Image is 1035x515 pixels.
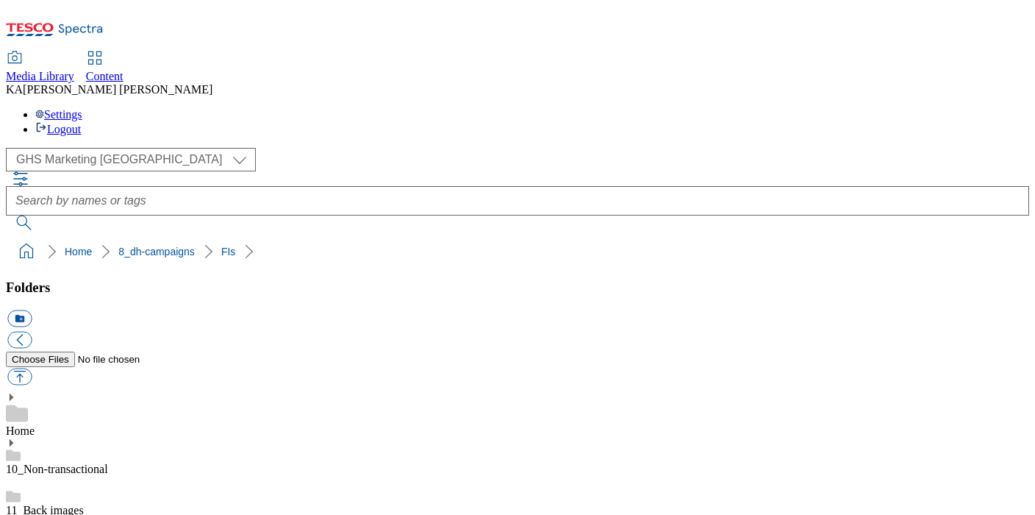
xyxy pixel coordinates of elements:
[6,463,108,475] a: 10_Non-transactional
[15,240,38,263] a: home
[6,70,74,82] span: Media Library
[23,83,212,96] span: [PERSON_NAME] [PERSON_NAME]
[221,246,235,257] a: FIs
[86,70,123,82] span: Content
[6,425,35,437] a: Home
[65,246,92,257] a: Home
[35,123,81,135] a: Logout
[6,186,1029,216] input: Search by names or tags
[6,83,23,96] span: KA
[6,280,1029,296] h3: Folders
[6,238,1029,266] nav: breadcrumb
[35,108,82,121] a: Settings
[6,52,74,83] a: Media Library
[118,246,195,257] a: 8_dh-campaigns
[86,52,123,83] a: Content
